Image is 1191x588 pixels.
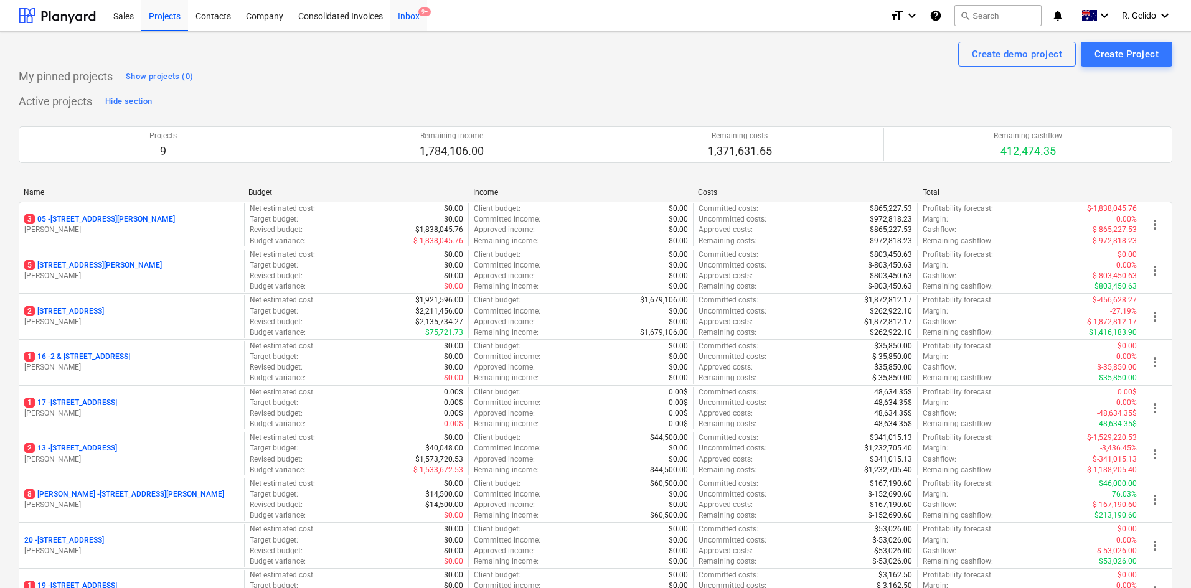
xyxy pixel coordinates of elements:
p: [STREET_ADDRESS][PERSON_NAME] [24,260,162,271]
p: Committed costs : [699,295,758,306]
p: $-1,529,220.53 [1087,432,1137,443]
p: Committed income : [474,260,540,271]
p: $-972,818.23 [1093,236,1137,246]
p: Uncommitted costs : [699,260,766,271]
i: keyboard_arrow_down [905,8,920,23]
p: 76.03% [1112,489,1137,500]
p: Projects [149,131,177,141]
p: Budget variance : [250,236,306,246]
p: Profitability forecast : [923,387,993,398]
p: $-35,850.00 [872,352,912,362]
p: $803,450.63 [870,250,912,260]
p: Approved costs : [699,500,753,510]
span: 1 [24,398,35,408]
p: $-1,838,045.76 [413,236,463,246]
p: Approved income : [474,225,535,235]
p: Net estimated cost : [250,250,315,260]
p: $14,500.00 [425,489,463,500]
p: 0.00$ [669,419,688,429]
p: $341,015.13 [870,432,912,443]
p: Client budget : [474,478,520,489]
p: 13 - [STREET_ADDRESS] [24,443,117,454]
p: Remaining cashflow : [923,281,993,292]
p: $0.00 [669,317,688,327]
p: $0.00 [669,225,688,235]
p: $0.00 [444,510,463,521]
p: Remaining cashflow : [923,327,993,338]
p: $0.00 [444,214,463,225]
p: Remaining income : [474,236,539,246]
p: [PERSON_NAME] [24,317,239,327]
p: $-1,838,045.76 [1087,203,1137,214]
p: Approved costs : [699,317,753,327]
p: Remaining costs : [699,281,756,292]
p: Budget variance : [250,465,306,475]
p: Margin : [923,398,948,408]
p: Committed income : [474,398,540,408]
span: 2 [24,306,35,316]
p: Approved income : [474,408,535,419]
p: $0.00 [444,281,463,292]
p: Remaining income : [474,465,539,475]
p: Remaining income [420,131,484,141]
p: $0.00 [669,281,688,292]
p: 0.00$ [444,408,463,419]
p: Remaining cashflow [994,131,1062,141]
p: $0.00 [444,362,463,373]
p: Remaining income : [474,327,539,338]
p: $803,450.63 [1094,281,1137,292]
div: Income [473,188,688,197]
p: Cashflow : [923,408,956,419]
p: Committed income : [474,214,540,225]
p: $-35,850.00 [872,373,912,383]
p: 0.00$ [444,419,463,429]
span: 2 [24,443,35,453]
p: Remaining costs [708,131,772,141]
p: $1,573,720.53 [415,454,463,465]
p: $-1,533,672.53 [413,465,463,475]
p: $-1,188,205.40 [1087,465,1137,475]
div: Costs [698,188,913,197]
p: 0.00$ [444,398,463,408]
p: Profitability forecast : [923,295,993,306]
p: $60,500.00 [650,510,688,521]
p: Target budget : [250,443,298,454]
p: $-456,628.27 [1093,295,1137,306]
p: Profitability forecast : [923,432,993,443]
span: more_vert [1147,263,1162,278]
p: $0.00 [444,352,463,362]
p: -48,634.35$ [872,398,912,408]
span: 9+ [418,7,431,16]
div: 20 -[STREET_ADDRESS][PERSON_NAME] [24,535,239,556]
p: Committed income : [474,489,540,500]
p: 20 - [STREET_ADDRESS] [24,535,104,546]
p: Committed costs : [699,387,758,398]
p: Revised budget : [250,225,303,235]
p: $0.00 [669,306,688,317]
p: $46,000.00 [1099,478,1137,489]
span: more_vert [1147,447,1162,462]
p: $40,048.00 [425,443,463,454]
i: notifications [1052,8,1064,23]
p: $0.00 [669,341,688,352]
p: $1,232,705.40 [864,443,912,454]
p: [PERSON_NAME] - [STREET_ADDRESS][PERSON_NAME] [24,489,224,500]
p: $1,416,183.90 [1089,327,1137,338]
p: $-803,450.63 [868,281,912,292]
div: 5[STREET_ADDRESS][PERSON_NAME][PERSON_NAME] [24,260,239,281]
p: Client budget : [474,387,520,398]
div: 2[STREET_ADDRESS][PERSON_NAME] [24,306,239,327]
i: keyboard_arrow_down [1097,8,1112,23]
span: more_vert [1147,538,1162,553]
p: Revised budget : [250,362,303,373]
p: $1,921,596.00 [415,295,463,306]
p: Approved costs : [699,362,753,373]
p: Net estimated cost : [250,341,315,352]
p: Cashflow : [923,271,956,281]
p: Net estimated cost : [250,387,315,398]
p: 412,474.35 [994,144,1062,159]
p: Budget variance : [250,510,306,521]
p: 1,784,106.00 [420,144,484,159]
p: Remaining costs : [699,236,756,246]
button: Show projects (0) [123,67,196,86]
